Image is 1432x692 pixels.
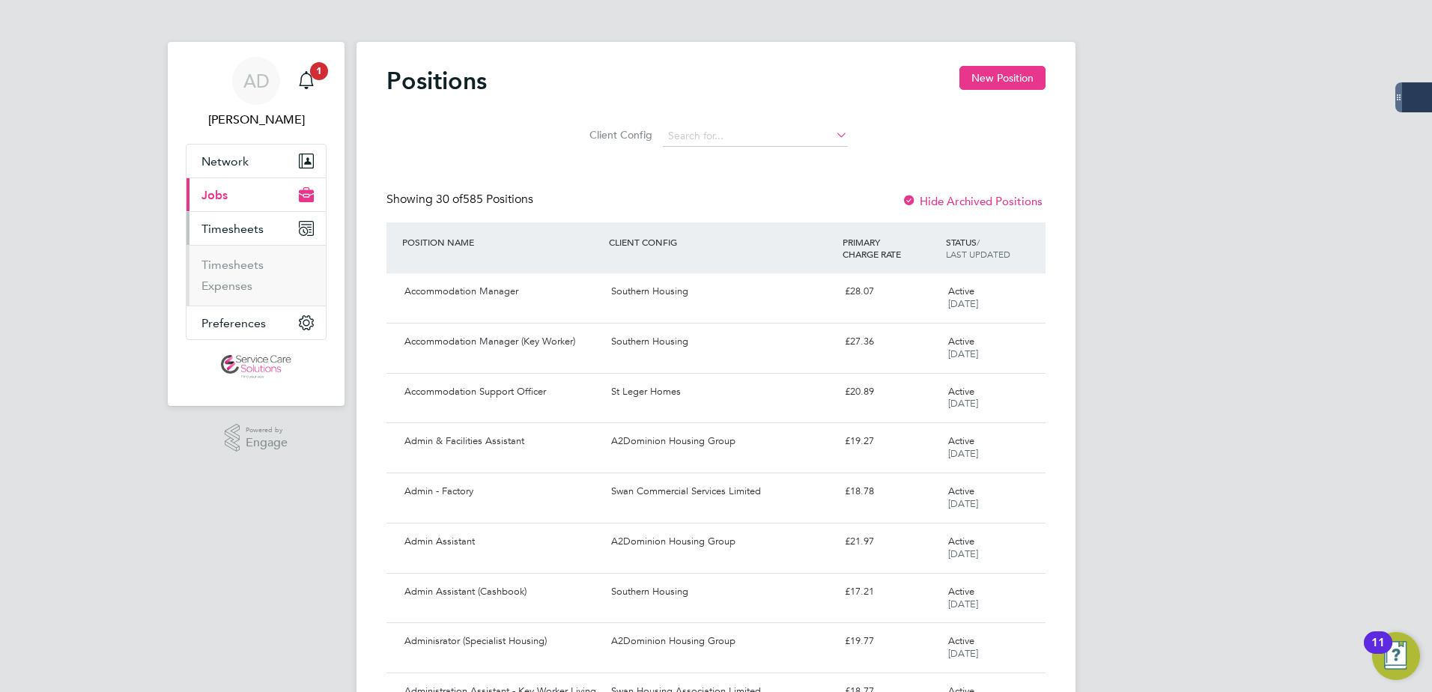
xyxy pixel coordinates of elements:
[942,228,1046,267] div: STATUS
[398,479,605,504] div: Admin - Factory
[948,547,978,560] span: [DATE]
[310,62,328,80] span: 1
[201,222,264,236] span: Timesheets
[398,228,605,255] div: POSITION NAME
[605,330,838,354] div: Southern Housing
[398,580,605,604] div: Admin Assistant (Cashbook)
[605,580,838,604] div: Southern Housing
[605,228,838,255] div: CLIENT CONFIG
[839,380,942,404] div: £20.89
[605,629,838,654] div: A2Dominion Housing Group
[948,285,974,297] span: Active
[948,535,974,547] span: Active
[398,330,605,354] div: Accommodation Manager (Key Worker)
[201,316,266,330] span: Preferences
[839,479,942,504] div: £18.78
[225,424,288,452] a: Powered byEngage
[398,529,605,554] div: Admin Assistant
[977,236,980,248] span: /
[436,192,533,207] span: 585 Positions
[948,385,974,398] span: Active
[398,380,605,404] div: Accommodation Support Officer
[948,585,974,598] span: Active
[839,629,942,654] div: £19.77
[246,437,288,449] span: Engage
[948,297,978,310] span: [DATE]
[1371,643,1385,662] div: 11
[605,380,838,404] div: St Leger Homes
[839,330,942,354] div: £27.36
[948,598,978,610] span: [DATE]
[398,629,605,654] div: Adminisrator (Specialist Housing)
[948,634,974,647] span: Active
[186,355,327,379] a: Go to home page
[398,429,605,454] div: Admin & Facilities Assistant
[246,424,288,437] span: Powered by
[186,111,327,129] span: Amy Dhawan
[948,485,974,497] span: Active
[839,279,942,304] div: £28.07
[221,355,291,379] img: servicecare-logo-retina.png
[948,434,974,447] span: Active
[839,429,942,454] div: £19.27
[201,279,252,293] a: Expenses
[605,479,838,504] div: Swan Commercial Services Limited
[948,397,978,410] span: [DATE]
[839,580,942,604] div: £17.21
[168,42,345,406] nav: Main navigation
[948,497,978,510] span: [DATE]
[605,529,838,554] div: A2Dominion Housing Group
[186,145,326,177] button: Network
[946,248,1010,260] span: LAST UPDATED
[902,194,1043,208] label: Hide Archived Positions
[186,245,326,306] div: Timesheets
[948,647,978,660] span: [DATE]
[839,228,942,267] div: PRIMARY CHARGE RATE
[243,71,270,91] span: AD
[186,306,326,339] button: Preferences
[839,529,942,554] div: £21.97
[585,128,652,142] label: Client Config
[948,347,978,360] span: [DATE]
[605,279,838,304] div: Southern Housing
[291,57,321,105] a: 1
[436,192,463,207] span: 30 of
[663,126,848,147] input: Search for...
[386,66,487,96] h2: Positions
[398,279,605,304] div: Accommodation Manager
[386,192,536,207] div: Showing
[948,447,978,460] span: [DATE]
[201,154,249,169] span: Network
[1372,632,1420,680] button: Open Resource Center, 11 new notifications
[186,57,327,129] a: AD[PERSON_NAME]
[186,178,326,211] button: Jobs
[186,212,326,245] button: Timesheets
[605,429,838,454] div: A2Dominion Housing Group
[948,335,974,347] span: Active
[201,188,228,202] span: Jobs
[201,258,264,272] a: Timesheets
[959,66,1046,90] button: New Position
